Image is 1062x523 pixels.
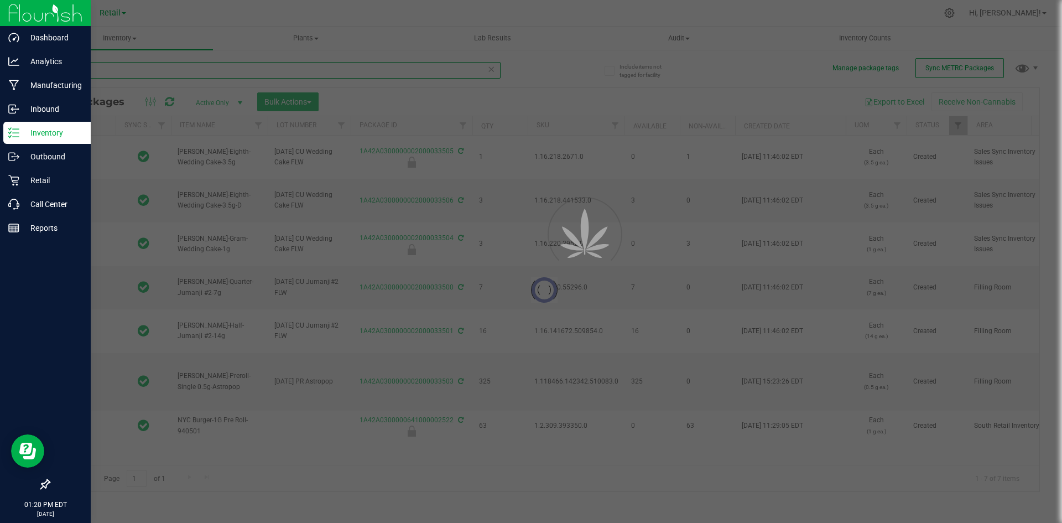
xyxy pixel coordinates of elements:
[19,102,86,116] p: Inbound
[8,175,19,186] inline-svg: Retail
[19,79,86,92] p: Manufacturing
[19,150,86,163] p: Outbound
[19,174,86,187] p: Retail
[19,31,86,44] p: Dashboard
[8,222,19,234] inline-svg: Reports
[5,500,86,510] p: 01:20 PM EDT
[5,510,86,518] p: [DATE]
[8,80,19,91] inline-svg: Manufacturing
[8,103,19,115] inline-svg: Inbound
[19,221,86,235] p: Reports
[8,151,19,162] inline-svg: Outbound
[19,126,86,139] p: Inventory
[8,127,19,138] inline-svg: Inventory
[8,199,19,210] inline-svg: Call Center
[19,55,86,68] p: Analytics
[19,198,86,211] p: Call Center
[8,56,19,67] inline-svg: Analytics
[11,434,44,468] iframe: Resource center
[8,32,19,43] inline-svg: Dashboard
